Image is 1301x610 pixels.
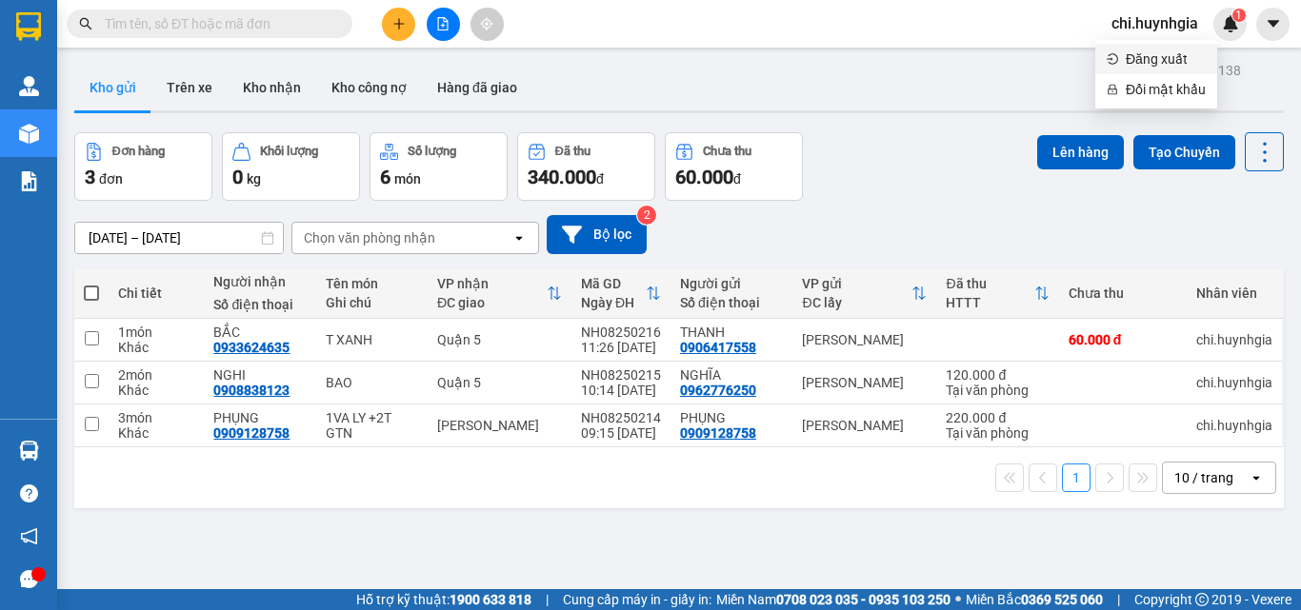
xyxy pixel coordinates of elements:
th: Toggle SortBy [936,268,1058,319]
div: Khác [118,425,194,441]
div: Khác [118,383,194,398]
div: Chưa thu [1069,285,1177,301]
span: đơn [99,171,123,187]
img: warehouse-icon [19,441,39,461]
span: lock [1107,84,1118,95]
div: Ngày ĐH [581,295,646,310]
div: 1 món [118,325,194,340]
div: Đã thu [946,276,1033,291]
div: 0906417558 [680,340,756,355]
div: BAO [326,375,418,390]
div: 10 / trang [1174,468,1233,487]
span: Miền Bắc [966,589,1103,610]
div: VP gửi [802,276,911,291]
span: chi.huynhgia [1096,11,1213,35]
div: NH08250216 [581,325,661,340]
div: BẮC [213,325,306,340]
span: file-add [436,17,450,30]
span: đ [596,171,604,187]
img: logo-vxr [16,12,41,41]
div: 2 món [118,367,194,383]
span: Hỗ trợ kỹ thuật: [356,589,531,610]
div: THANH [16,59,169,82]
button: Kho công nợ [316,65,422,110]
button: Đơn hàng3đơn [74,132,212,201]
div: [PERSON_NAME] [802,332,927,347]
div: 0962776250 [680,383,756,398]
strong: 0708 023 035 - 0935 103 250 [776,592,951,607]
div: Tại văn phòng [946,425,1049,441]
div: 11:26 [DATE] [581,340,661,355]
span: message [20,570,38,588]
div: Mã GD [581,276,646,291]
div: 1VA LY +2T [326,410,418,425]
div: Ghi chú [326,295,418,310]
button: Lên hàng [1037,135,1124,169]
span: Đổi mật khẩu [1126,79,1206,100]
span: Miền Nam [716,589,951,610]
div: Tại văn phòng [946,383,1049,398]
div: 60.000 [179,120,317,167]
div: THANH [680,325,783,340]
img: warehouse-icon [19,76,39,96]
div: [PERSON_NAME] [16,16,169,59]
button: Đã thu340.000đ [517,132,655,201]
div: NH08250215 [581,367,661,383]
div: ĐC giao [437,295,547,310]
button: Tạo Chuyến [1133,135,1235,169]
div: 0908838123 [213,383,290,398]
th: Toggle SortBy [792,268,936,319]
button: Trên xe [151,65,228,110]
span: | [1117,589,1120,610]
span: Nhận: [182,18,228,38]
span: notification [20,527,38,545]
div: 0933624635 [182,62,315,89]
span: plus [392,17,406,30]
div: T XANH [326,332,418,347]
svg: open [511,230,527,246]
span: 340.000 [528,166,596,188]
sup: 2 [637,206,656,225]
div: Khối lượng [260,145,318,158]
span: copyright [1195,593,1209,606]
input: Tìm tên, số ĐT hoặc mã đơn [105,13,330,34]
div: 09:15 [DATE] [581,425,661,441]
div: VP nhận [437,276,547,291]
span: kg [247,171,261,187]
div: 3 món [118,410,194,425]
div: Đã thu [555,145,590,158]
div: PHỤNG [213,410,306,425]
div: Quận 5 [182,16,315,39]
span: | [546,589,549,610]
div: 10:14 [DATE] [581,383,661,398]
span: 6 [380,166,390,188]
div: NH08250214 [581,410,661,425]
img: warehouse-icon [19,124,39,144]
div: 0933624635 [213,340,290,355]
div: [PERSON_NAME] [802,375,927,390]
input: Select a date range. [75,223,283,253]
div: NGHĨA [680,367,783,383]
button: Bộ lọc [547,215,647,254]
span: 0 [232,166,243,188]
span: 1 [1235,9,1242,22]
div: 0909128758 [680,425,756,441]
div: Số lượng [408,145,456,158]
button: Hàng đã giao [422,65,532,110]
div: Khác [118,340,194,355]
button: Kho nhận [228,65,316,110]
span: Chưa thu : [179,120,220,165]
div: chi.huynhgia [1196,375,1272,390]
div: Số điện thoại [680,295,783,310]
button: Số lượng6món [370,132,508,201]
strong: 1900 633 818 [450,592,531,607]
span: aim [480,17,493,30]
div: chi.huynhgia [1196,418,1272,433]
div: 60.000 đ [1069,332,1177,347]
div: ĐC lấy [802,295,911,310]
button: Khối lượng0kg [222,132,360,201]
div: 120.000 đ [946,367,1049,383]
div: 220.000 đ [946,410,1049,425]
span: login [1107,53,1118,65]
span: Gửi: [16,16,46,36]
